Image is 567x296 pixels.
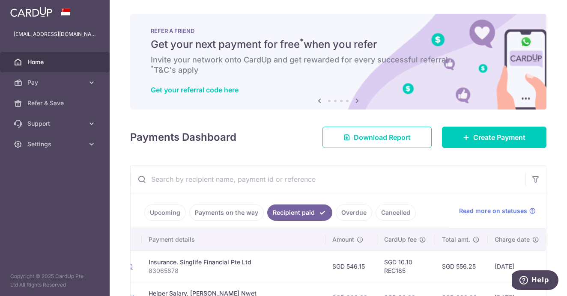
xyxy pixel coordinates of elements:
[151,27,526,34] p: REFER A FRIEND
[151,38,526,51] h5: Get your next payment for free when you refer
[144,204,186,221] a: Upcoming
[384,235,417,244] span: CardUp fee
[14,30,96,38] p: [EMAIL_ADDRESS][DOMAIN_NAME]
[10,7,52,17] img: CardUp
[130,14,546,110] img: RAF banner
[27,119,84,128] span: Support
[336,204,372,221] a: Overdue
[488,251,546,282] td: [DATE]
[473,132,525,142] span: Create Payment
[27,58,84,66] span: Home
[459,207,527,215] span: Read more on statuses
[322,127,432,148] a: Download Report
[459,207,536,215] a: Read more on statuses
[495,235,530,244] span: Charge date
[325,251,377,282] td: SGD 546.15
[267,204,332,221] a: Recipient paid
[435,251,488,282] td: SGD 556.25
[332,235,354,244] span: Amount
[130,130,236,145] h4: Payments Dashboard
[151,86,239,94] a: Get your referral code here
[189,204,264,221] a: Payments on the way
[442,235,470,244] span: Total amt.
[151,55,526,75] h6: Invite your network onto CardUp and get rewarded for every successful referral. T&C's apply
[149,266,319,275] p: 83065878
[376,204,416,221] a: Cancelled
[442,127,546,148] a: Create Payment
[377,251,435,282] td: SGD 10.10 REC185
[354,132,411,142] span: Download Report
[512,270,558,292] iframe: Opens a widget where you can find more information
[27,78,84,87] span: Pay
[131,166,525,193] input: Search by recipient name, payment id or reference
[27,140,84,148] span: Settings
[27,99,84,107] span: Refer & Save
[149,258,319,266] div: Insurance. Singlife Financial Pte Ltd
[142,228,325,251] th: Payment details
